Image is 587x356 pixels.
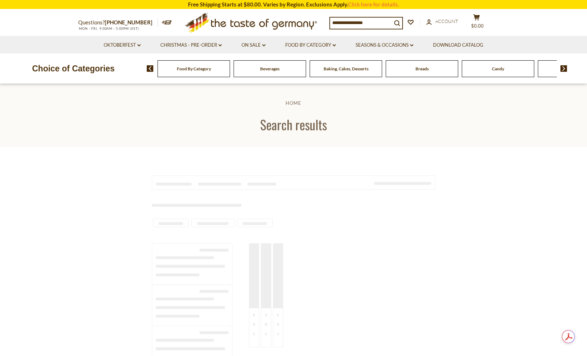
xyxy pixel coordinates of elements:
[22,116,565,132] h1: Search results
[433,41,483,49] a: Download Catalog
[471,23,484,29] span: $0.00
[426,18,458,25] a: Account
[285,41,336,49] a: Food By Category
[324,66,368,71] a: Baking, Cakes, Desserts
[78,27,139,31] span: MON - FRI, 9:00AM - 5:00PM (EST)
[435,18,458,24] span: Account
[241,41,266,49] a: On Sale
[492,66,504,71] a: Candy
[356,41,413,49] a: Seasons & Occasions
[177,66,211,71] a: Food By Category
[286,100,301,106] a: Home
[78,18,158,27] p: Questions?
[260,66,280,71] a: Beverages
[147,65,154,72] img: previous arrow
[466,14,487,32] button: $0.00
[560,65,567,72] img: next arrow
[160,41,222,49] a: Christmas - PRE-ORDER
[348,1,399,8] a: Click here for details.
[415,66,429,71] a: Breads
[104,41,141,49] a: Oktoberfest
[105,19,152,25] a: [PHONE_NUMBER]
